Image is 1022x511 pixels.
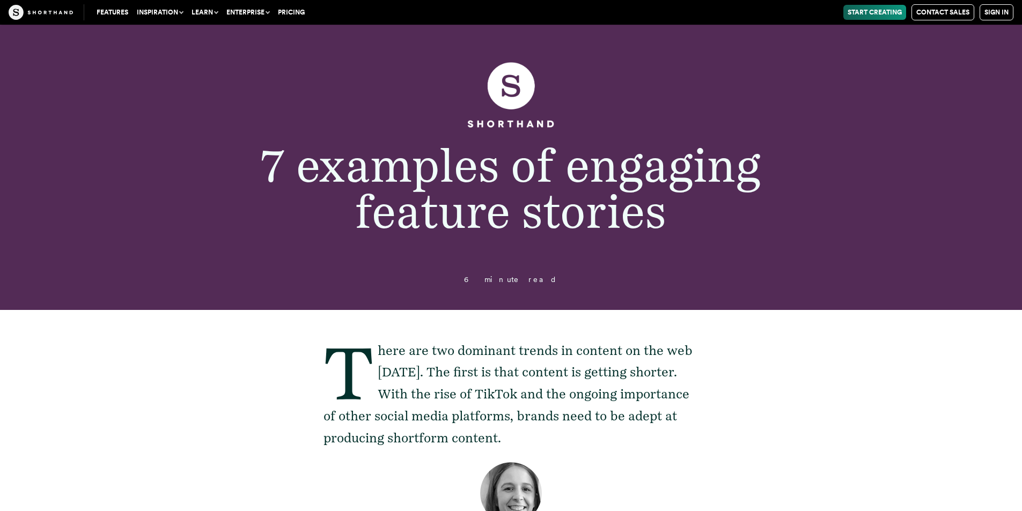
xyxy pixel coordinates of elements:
button: Learn [187,5,222,20]
a: Start Creating [843,5,906,20]
span: 6 minute read [464,275,557,284]
a: Features [92,5,133,20]
a: Pricing [274,5,309,20]
button: Inspiration [133,5,187,20]
img: The Craft [9,5,73,20]
a: Contact Sales [911,4,974,20]
a: Sign in [980,4,1013,20]
p: There are two dominant trends in content on the web [DATE]. The first is that content is getting ... [323,340,699,449]
button: Enterprise [222,5,274,20]
span: 7 examples of engaging feature stories [261,137,761,239]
